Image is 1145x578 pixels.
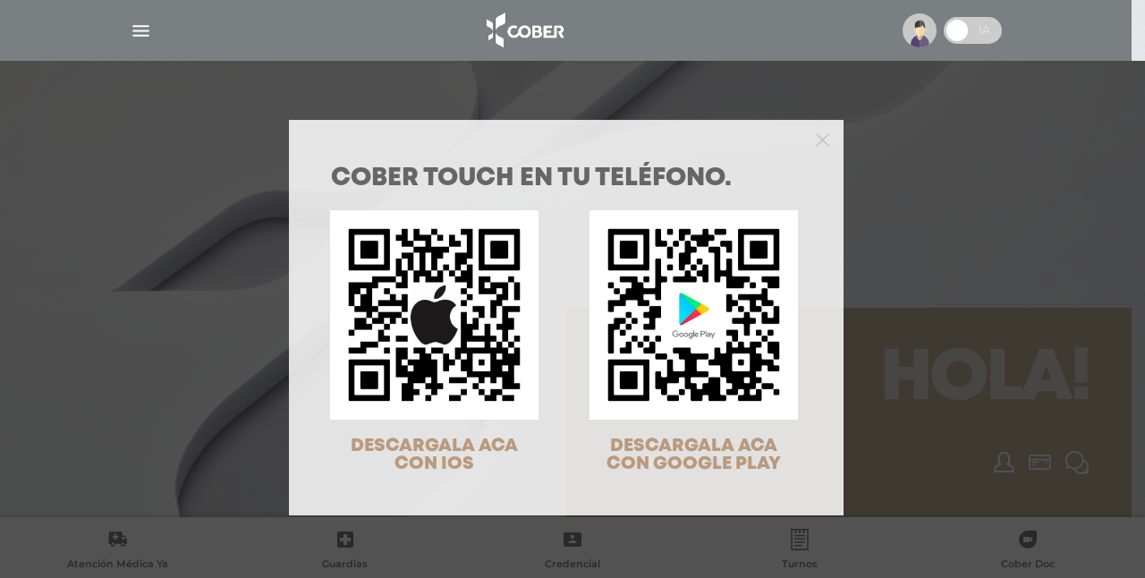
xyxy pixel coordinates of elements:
h1: COBER TOUCH en tu teléfono. [331,166,801,191]
img: qr-code [589,210,798,419]
img: qr-code [330,210,539,419]
span: DESCARGALA ACA CON GOOGLE PLAY [606,438,781,472]
span: DESCARGALA ACA CON IOS [351,438,518,472]
button: Close [816,131,829,147]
